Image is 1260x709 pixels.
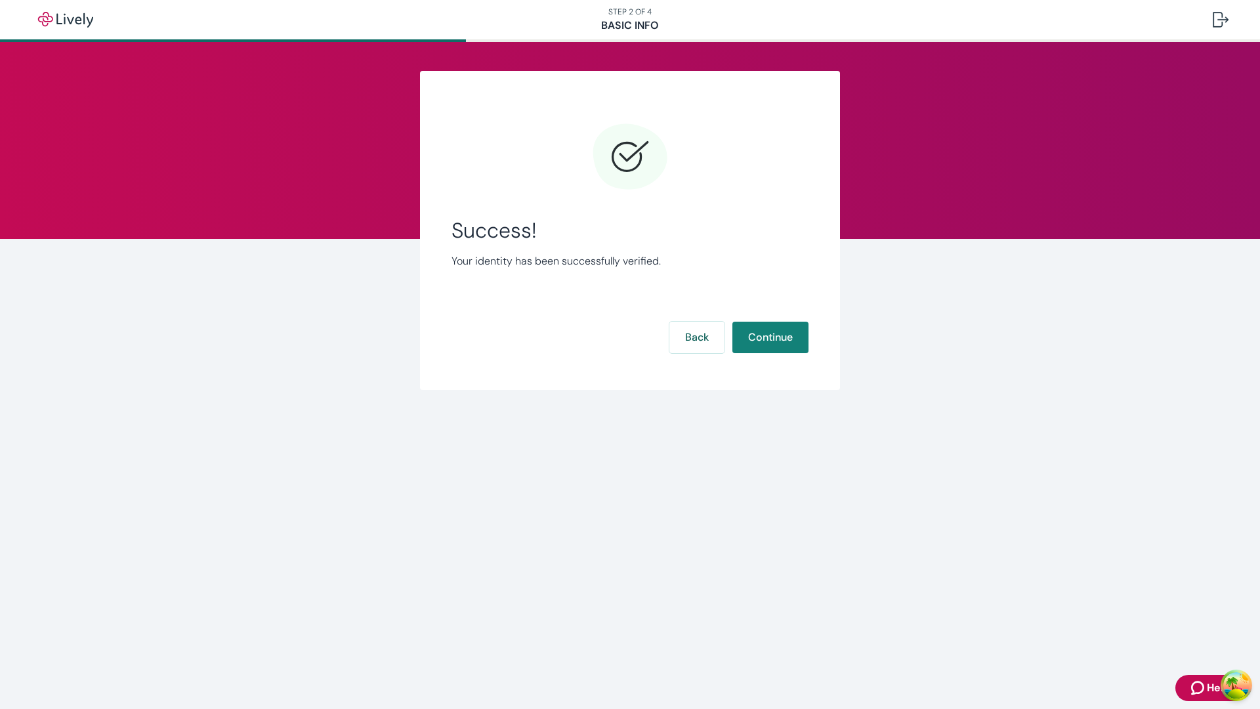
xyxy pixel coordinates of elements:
svg: Checkmark icon [591,118,669,197]
button: Log out [1202,4,1239,35]
span: Help [1207,680,1230,696]
img: Lively [29,12,102,28]
button: Back [669,322,724,353]
button: Zendesk support iconHelp [1175,675,1246,701]
p: Your identity has been successfully verified. [451,253,808,269]
button: Open Tanstack query devtools [1223,672,1249,698]
svg: Zendesk support icon [1191,680,1207,696]
span: Success! [451,218,808,243]
button: Continue [732,322,808,353]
